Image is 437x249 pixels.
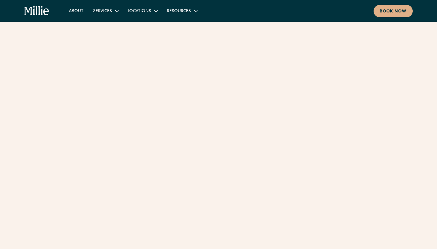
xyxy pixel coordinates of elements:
[64,6,88,16] a: About
[123,6,162,16] div: Locations
[167,8,191,15] div: Resources
[380,9,407,15] div: Book now
[93,8,112,15] div: Services
[162,6,202,16] div: Resources
[374,5,413,17] a: Book now
[88,6,123,16] div: Services
[128,8,151,15] div: Locations
[24,6,49,16] a: home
